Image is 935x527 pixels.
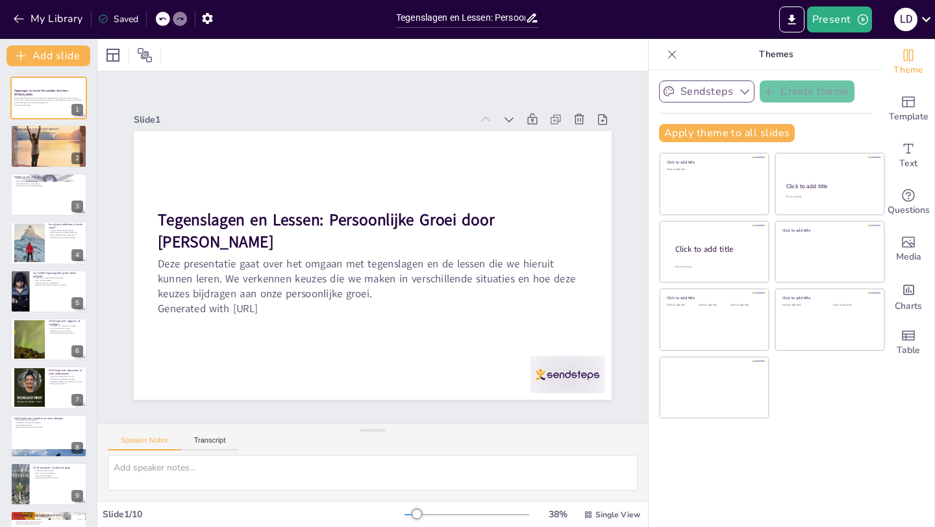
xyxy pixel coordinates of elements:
div: 9 [71,490,83,502]
div: 9 [10,463,87,506]
div: 7 [71,394,83,406]
span: Questions [888,203,930,217]
p: [PERSON_NAME] van werkplezier afwegen [14,515,83,518]
div: 8 [10,415,87,458]
p: Of-Of Opdracht: Hoog salaris of leuk werk [14,513,83,517]
p: Deze presentatie gaat over het omgaan met tegenslagen en de lessen die we hieruit kunnen leren. W... [14,97,83,104]
div: Click to add text [782,304,823,307]
p: Gebruik tegenslagen als leermomenten [14,136,83,139]
p: Wees bewust van je tijdsbesteding [14,185,83,188]
p: Of-Of Opdracht: Opgeven of vastbijten [49,319,83,326]
span: Single View [595,509,640,520]
p: Leer van tegenslagen [33,279,83,282]
p: Van welke tegenslag heb jij het meest geleerd? [33,271,83,278]
p: Deze presentatie gaat over het omgaan met tegenslagen en de lessen die we hieruit kunnen leren. W... [151,190,574,365]
p: Reflecteer op uitstelgedrag [14,419,83,422]
p: Bouw digitale detox momenten in [49,234,83,237]
p: [PERSON_NAME] naar oplossingen en vraag om hulp [14,132,83,134]
span: Table [897,343,920,358]
p: Vergeet jij wel eens de tijd? [14,175,83,179]
div: 6 [10,318,87,361]
p: Reflecteer op eerdere ervaringen [49,378,83,381]
div: Saved [98,13,138,25]
div: 4 [10,221,87,264]
p: [PERSON_NAME] naar signalen voor actie [49,380,83,383]
p: Reflecteer op je toekomstplannen [14,521,83,523]
div: 1 [10,77,87,119]
p: Blijf kalm en analyseer obstakels [14,129,83,132]
div: Click to add title [675,244,758,255]
input: Insert title [396,8,525,27]
p: Gebruik ervaringen om sterker te worden [33,284,83,286]
p: Herstructureer je tijd en prioriteiten [14,134,83,137]
div: 7 [10,366,87,409]
p: Overweeg je prioriteiten [33,470,83,472]
span: Position [137,47,153,63]
p: Kies wat je sterker maakt [49,327,83,330]
strong: Tegenslagen en Lessen: Persoonlijke Groei door [PERSON_NAME] [14,89,68,96]
button: Add slide [6,45,90,66]
p: Wat te doen als een opdracht tegenzit? [14,127,83,130]
div: Slide 1 [183,46,508,162]
p: Reflecteer op persoonlijke ervaringen [33,276,83,279]
div: L D [894,8,917,31]
div: Slide 1 / 10 [103,508,405,521]
p: Neem de tijd voor zelfreflectie [33,282,83,284]
p: Wees bewust van digitale afleiding [49,232,83,234]
div: Change the overall theme [882,39,934,86]
div: Click to add body [675,265,757,269]
p: Tijdmanagement technieken toepassen [14,178,83,180]
button: My Library [10,8,88,29]
button: Speaker Notes [108,436,181,450]
div: 5 [10,270,87,313]
div: Add ready made slides [882,86,934,132]
span: Media [896,250,921,264]
p: Of-Of Opdracht: Uitstellen of eerst afmaken [14,416,83,420]
p: Evalueer regelmatig je keuzes [33,477,83,480]
div: 2 [10,125,87,167]
button: Apply theme to all slides [659,124,795,142]
div: 2 [71,153,83,164]
p: Of-Of Opdracht: Afwachten of actie ondernemen [49,369,83,376]
p: Stel vaste tijden in voor taken [14,182,83,185]
p: Weeg de gevolgen af [49,383,83,386]
div: Click to add text [667,168,760,171]
button: Export to PowerPoint [779,6,804,32]
div: 4 [71,249,83,261]
p: Stel haalbare doelen [14,424,83,426]
div: 3 [71,201,83,212]
div: Click to add title [667,295,760,300]
p: Kun jij jouw telefoon uit laten staan? [49,223,83,230]
div: Get real-time input from your audience [882,179,934,226]
div: Click to add text [786,195,872,199]
p: Ontwikkel motivatie strategieën [14,421,83,424]
p: Zoek naar een balans [33,474,83,477]
p: Gebruik een agenda of timer [14,180,83,182]
div: 1 [71,104,83,116]
div: Add images, graphics, shapes or video [882,226,934,273]
div: Click to add title [782,295,875,300]
div: Click to add text [730,304,760,307]
p: Beloon jezelf voor afgeronde taken [14,426,83,429]
div: Click to add title [782,227,875,232]
p: Themes [682,39,869,70]
p: Generated with [URL] [14,104,83,106]
div: 3 [10,173,87,216]
p: Generated with [URL] [147,232,560,379]
div: Add charts and graphs [882,273,934,319]
p: Denk na over je toekomst [33,472,83,475]
button: Create theme [760,80,854,103]
div: Click to add title [667,160,760,165]
p: Voordelen en nadelen overwegen [49,325,83,328]
p: Of-Of Opdracht: Carrière of gezin [33,466,83,470]
div: 8 [71,442,83,454]
p: Denk na over financiële stabiliteit [14,518,83,521]
span: Text [899,156,917,171]
div: Layout [103,45,123,66]
p: Reflecteer op je ervaringen [49,330,83,332]
strong: Tegenslagen en Lessen: Persoonlijke Groei door [PERSON_NAME] [166,145,500,269]
span: Charts [895,299,922,313]
div: Click to add text [667,304,696,307]
p: Maak een weloverwogen keuze [14,522,83,525]
p: Kies tussen afwachten of actie [49,376,83,378]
